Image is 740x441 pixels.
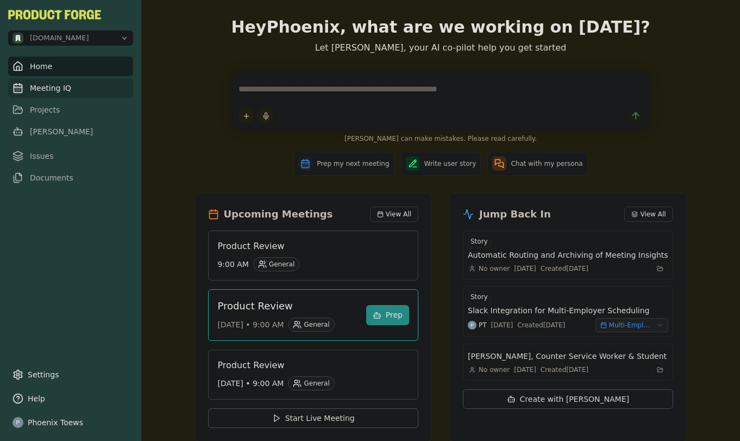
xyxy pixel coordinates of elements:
div: Story [468,291,491,303]
a: Home [8,57,133,76]
span: Prep [386,309,403,321]
h2: Upcoming Meetings [223,207,333,222]
h3: Product Review [217,299,357,313]
button: Start Live Meeting [208,408,418,428]
span: [PERSON_NAME] can make mistakes. Please read carefully. [232,134,649,143]
h3: Slack Integration for Multi-Employer Scheduling [468,305,649,316]
button: Open organization switcher [8,30,133,46]
span: View All [386,210,411,219]
a: Projects [8,100,133,120]
div: General [288,318,334,332]
h3: Automatic Routing and Archiving of Meeting Insights [468,250,668,260]
button: Chat with my persona [487,152,587,176]
div: 9:00 AM [217,257,400,271]
div: [DATE] • 9:00 AM [217,376,400,390]
span: Write user story [424,159,476,168]
span: Start Live Meeting [285,413,355,424]
button: Add content to chat [239,108,254,123]
h1: Hey Phoenix , what are we working on [DATE]? [195,17,686,37]
button: Help [8,389,133,408]
button: Multi-Employer Scheduling Integration [595,318,668,332]
a: Documents [8,168,133,188]
span: PT [479,321,487,330]
button: Prep my next meeting [293,152,394,176]
div: [DATE] [514,264,536,273]
div: [DATE] [514,365,536,374]
img: Product Forge [8,10,101,20]
div: General [253,257,299,271]
img: profile [12,417,23,428]
button: View All [370,207,418,222]
span: Multi-Employer Scheduling Integration [609,321,653,330]
h2: Jump Back In [479,207,551,222]
div: Story [468,235,491,247]
span: Create with [PERSON_NAME] [520,394,629,405]
button: Start dictation [258,108,273,123]
a: Product Review[DATE] • 9:00 AMGeneral [208,350,418,400]
div: Created [DATE] [517,321,565,330]
span: No owner [479,264,510,273]
button: View All [624,207,673,222]
a: Issues [8,146,133,166]
img: methodic.work [12,33,23,44]
div: General [288,376,334,390]
h3: [PERSON_NAME], Counter Service Worker & Student [468,351,667,362]
span: Chat with my persona [511,159,582,168]
button: Phoenix Toews [8,413,133,432]
div: Created [DATE] [541,365,588,374]
span: No owner [479,365,510,374]
span: methodic.work [30,33,89,43]
span: Prep my next meeting [317,159,389,168]
a: Product Review[DATE] • 9:00 AMGeneralPrep [208,289,418,341]
div: [DATE] [491,321,513,330]
p: Let [PERSON_NAME], your AI co-pilot help you get started [195,41,686,54]
button: Send message [628,109,643,123]
a: Meeting IQ [8,78,133,98]
button: Write user story [401,152,481,176]
div: [DATE] • 9:00 AM [217,318,357,332]
div: Created [DATE] [541,264,588,273]
h3: Product Review [217,359,400,372]
a: Product Review9:00 AMGeneral [208,231,418,281]
a: Settings [8,365,133,384]
button: PF-Logo [8,10,101,20]
h3: Product Review [217,240,400,253]
img: Phoenix Toews [468,321,476,330]
button: Create with [PERSON_NAME] [463,389,673,409]
a: [PERSON_NAME] [8,122,133,141]
span: View All [640,210,666,219]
